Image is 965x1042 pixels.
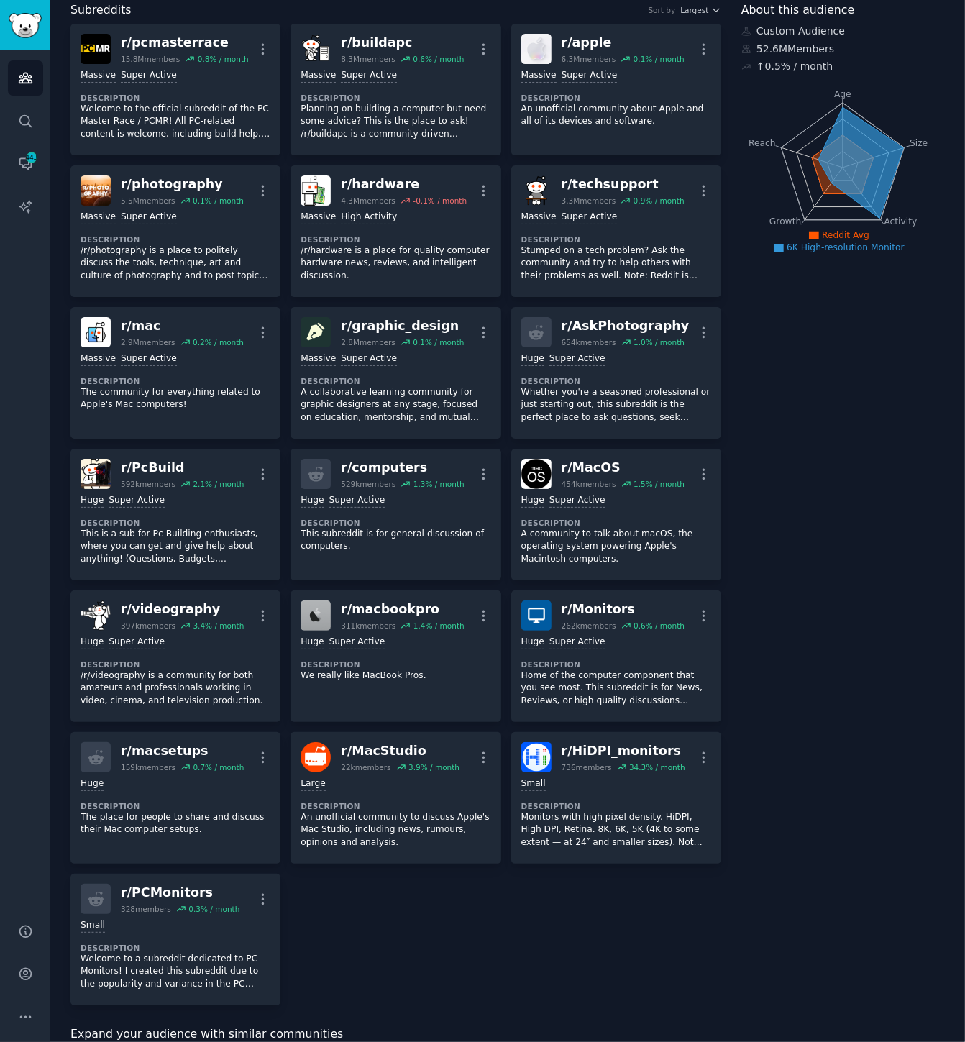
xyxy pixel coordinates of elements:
[301,669,490,682] p: We really like MacBook Pros.
[341,762,390,772] div: 22k members
[25,152,38,163] span: 443
[291,24,500,155] a: buildapcr/buildapc8.3Mmembers0.6% / monthMassiveSuper ActiveDescriptionPlanning on building a com...
[413,54,464,64] div: 0.6 % / month
[301,211,336,224] div: Massive
[109,494,165,508] div: Super Active
[193,621,244,631] div: 3.4 % / month
[341,479,395,489] div: 529k members
[81,953,270,991] p: Welcome to a subreddit dedicated to PC Monitors! I created this subreddit due to the popularity a...
[81,777,104,791] div: Huge
[741,42,945,57] div: 52.6M Members
[188,904,239,914] div: 0.3 % / month
[511,590,721,722] a: Monitorsr/Monitors262kmembers0.6% / monthHugeSuper ActiveDescriptionHome of the computer componen...
[81,919,105,933] div: Small
[741,24,945,39] div: Custom Audience
[521,459,552,489] img: MacOS
[549,494,605,508] div: Super Active
[301,636,324,649] div: Huge
[341,742,459,760] div: r/ MacStudio
[521,175,552,206] img: techsupport
[680,5,708,15] span: Largest
[521,93,711,103] dt: Description
[341,34,464,52] div: r/ buildapc
[884,216,918,227] tspan: Activity
[121,742,244,760] div: r/ macsetups
[121,337,175,347] div: 2.9M members
[521,244,711,283] p: Stumped on a tech problem? Ask the community and try to help others with their problems as well. ...
[193,762,244,772] div: 0.7 % / month
[521,777,546,791] div: Small
[81,234,270,244] dt: Description
[198,54,249,64] div: 0.8 % / month
[81,518,270,528] dt: Description
[81,317,111,347] img: mac
[329,636,385,649] div: Super Active
[121,196,175,206] div: 5.5M members
[291,307,500,439] a: graphic_designr/graphic_design2.8Mmembers0.1% / monthMassiveSuper ActiveDescriptionA collaborativ...
[521,69,557,83] div: Massive
[301,386,490,424] p: A collaborative learning community for graphic designers at any stage, focused on education, ment...
[521,742,552,772] img: HiDPI_monitors
[301,317,331,347] img: graphic_design
[521,659,711,669] dt: Description
[521,801,711,811] dt: Description
[81,103,270,141] p: Welcome to the official subreddit of the PC Master Race / PCMR! All PC-related content is welcome...
[70,732,280,864] a: r/macsetups159kmembers0.7% / monthHugeDescriptionThe place for people to share and discuss their ...
[511,307,721,439] a: r/AskPhotography654kmembers1.0% / monthHugeSuper ActiveDescriptionWhether you're a seasoned profe...
[81,211,116,224] div: Massive
[634,621,685,631] div: 0.6 % / month
[562,742,685,760] div: r/ HiDPI_monitors
[521,494,544,508] div: Huge
[511,165,721,297] a: techsupportr/techsupport3.3Mmembers0.9% / monthMassiveSuper ActiveDescriptionStumped on a tech pr...
[121,479,175,489] div: 592k members
[81,244,270,283] p: /r/photography is a place to politely discuss the tools, technique, art and culture of photograph...
[562,621,616,631] div: 262k members
[301,777,325,791] div: Large
[70,449,280,580] a: PcBuildr/PcBuild592kmembers2.1% / monthHugeSuper ActiveDescriptionThis is a sub for Pc-Building e...
[301,175,331,206] img: hardware
[291,165,500,297] a: hardwarer/hardware4.3Mmembers-0.1% / monthMassiveHigh ActivityDescription/r/hardware is a place f...
[521,636,544,649] div: Huge
[634,54,685,64] div: 0.1 % / month
[341,69,397,83] div: Super Active
[521,386,711,424] p: Whether you're a seasoned professional or just starting out, this subreddit is the perfect place ...
[121,600,244,618] div: r/ videography
[81,459,111,489] img: PcBuild
[121,904,171,914] div: 328 members
[511,449,721,580] a: MacOSr/MacOS454kmembers1.5% / monthHugeSuper ActiveDescriptionA community to talk about macOS, th...
[341,211,397,224] div: High Activity
[301,811,490,849] p: An unofficial community to discuss Apple's Mac Studio, including news, rumours, opinions and anal...
[81,352,116,366] div: Massive
[9,13,42,38] img: GummySearch logo
[81,801,270,811] dt: Description
[521,211,557,224] div: Massive
[649,5,676,15] div: Sort by
[121,352,177,366] div: Super Active
[562,196,616,206] div: 3.3M members
[70,24,280,155] a: pcmasterracer/pcmasterrace15.8Mmembers0.8% / monthMassiveSuper ActiveDescriptionWelcome to the of...
[301,742,331,772] img: MacStudio
[193,196,244,206] div: 0.1 % / month
[70,307,280,439] a: macr/mac2.9Mmembers0.2% / monthMassiveSuper ActiveDescriptionThe community for everything related...
[562,317,690,335] div: r/ AskPhotography
[81,943,270,953] dt: Description
[341,621,395,631] div: 311k members
[562,479,616,489] div: 454k members
[301,528,490,553] p: This subreddit is for general discussion of computers.
[341,459,464,477] div: r/ computers
[301,234,490,244] dt: Description
[121,317,244,335] div: r/ mac
[549,636,605,649] div: Super Active
[301,34,331,64] img: buildapc
[341,337,395,347] div: 2.8M members
[413,621,465,631] div: 1.4 % / month
[121,54,180,64] div: 15.8M members
[562,34,685,52] div: r/ apple
[81,636,104,649] div: Huge
[301,494,324,508] div: Huge
[511,24,721,155] a: appler/apple6.3Mmembers0.1% / monthMassiveSuper ActiveDescriptionAn unofficial community about Ap...
[329,494,385,508] div: Super Active
[81,386,270,411] p: The community for everything related to Apple's Mac computers!
[81,600,111,631] img: videography
[511,732,721,864] a: HiDPI_monitorsr/HiDPI_monitors736members34.3% / monthSmallDescriptionMonitors with high pixel den...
